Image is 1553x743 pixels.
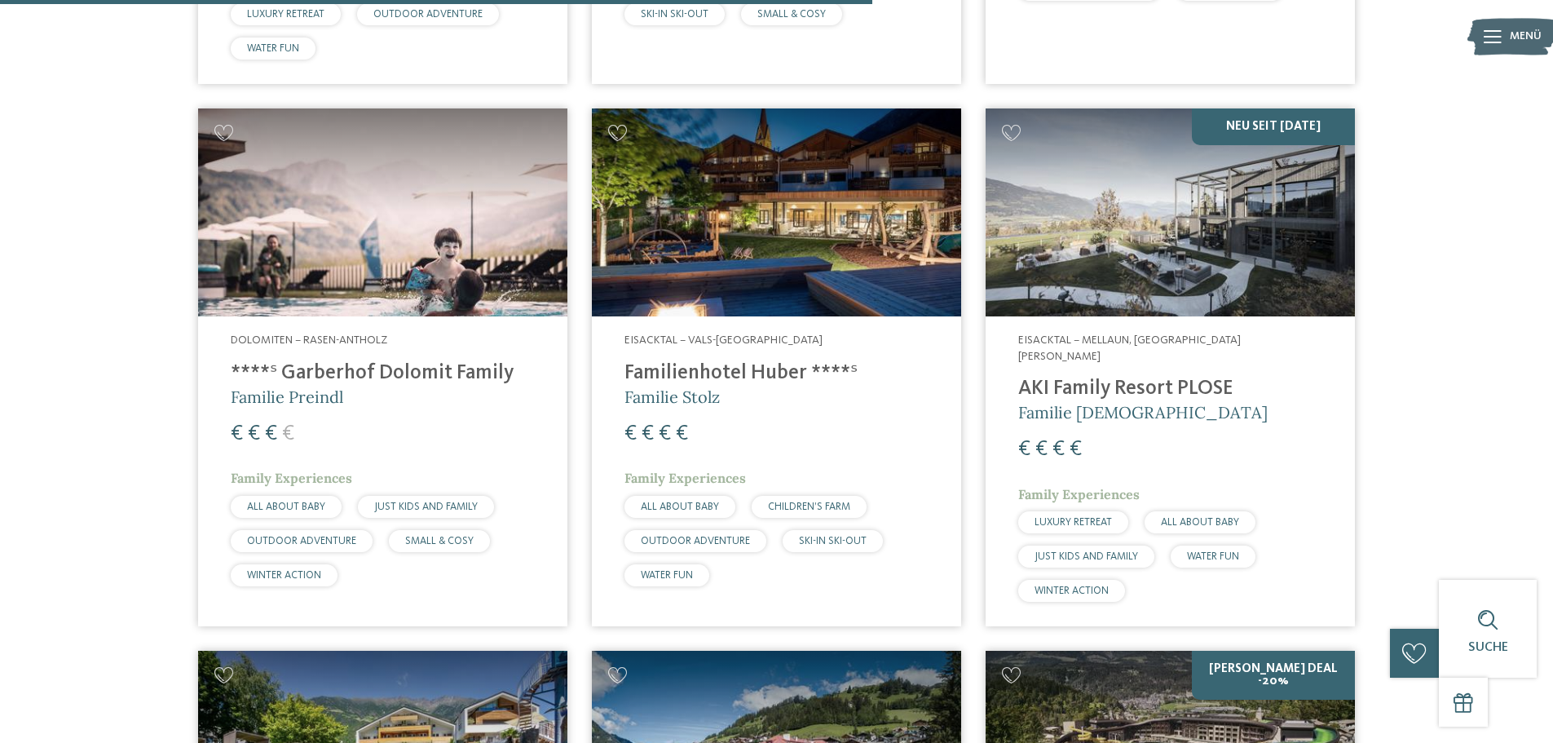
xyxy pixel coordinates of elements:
[1070,439,1082,460] span: €
[986,108,1355,316] img: Familienhotels gesucht? Hier findet ihr die besten!
[592,108,961,626] a: Familienhotels gesucht? Hier findet ihr die besten! Eisacktal – Vals-[GEOGRAPHIC_DATA] Familienho...
[757,9,826,20] span: SMALL & COSY
[247,536,356,546] span: OUTDOOR ADVENTURE
[1187,551,1239,562] span: WATER FUN
[231,334,387,346] span: Dolomiten – Rasen-Antholz
[247,570,321,581] span: WINTER ACTION
[231,423,243,444] span: €
[624,470,746,486] span: Family Experiences
[799,536,867,546] span: SKI-IN SKI-OUT
[1018,377,1322,401] h4: AKI Family Resort PLOSE
[1035,439,1048,460] span: €
[1035,551,1138,562] span: JUST KIDS AND FAMILY
[676,423,688,444] span: €
[374,502,478,512] span: JUST KIDS AND FAMILY
[373,9,483,20] span: OUTDOOR ADVENTURE
[624,334,823,346] span: Eisacktal – Vals-[GEOGRAPHIC_DATA]
[1018,439,1030,460] span: €
[231,361,535,386] h4: ****ˢ Garberhof Dolomit Family
[248,423,260,444] span: €
[624,387,720,407] span: Familie Stolz
[1161,517,1239,528] span: ALL ABOUT BABY
[986,108,1355,626] a: Familienhotels gesucht? Hier findet ihr die besten! NEU seit [DATE] Eisacktal – Mellaun, [GEOGRAP...
[1018,402,1268,422] span: Familie [DEMOGRAPHIC_DATA]
[1018,486,1140,502] span: Family Experiences
[768,502,850,512] span: CHILDREN’S FARM
[247,43,299,54] span: WATER FUN
[641,9,708,20] span: SKI-IN SKI-OUT
[198,108,567,626] a: Familienhotels gesucht? Hier findet ihr die besten! Dolomiten – Rasen-Antholz ****ˢ Garberhof Dol...
[282,423,294,444] span: €
[642,423,654,444] span: €
[1035,586,1109,596] span: WINTER ACTION
[592,108,961,316] img: Familienhotels gesucht? Hier findet ihr die besten!
[231,470,352,486] span: Family Experiences
[265,423,277,444] span: €
[1468,641,1508,654] span: Suche
[247,9,324,20] span: LUXURY RETREAT
[1018,334,1241,362] span: Eisacktal – Mellaun, [GEOGRAPHIC_DATA][PERSON_NAME]
[641,536,750,546] span: OUTDOOR ADVENTURE
[1052,439,1065,460] span: €
[659,423,671,444] span: €
[405,536,474,546] span: SMALL & COSY
[641,502,719,512] span: ALL ABOUT BABY
[641,570,693,581] span: WATER FUN
[624,423,637,444] span: €
[1035,517,1112,528] span: LUXURY RETREAT
[198,108,567,316] img: Familienhotels gesucht? Hier findet ihr die besten!
[247,502,325,512] span: ALL ABOUT BABY
[624,361,929,386] h4: Familienhotel Huber ****ˢ
[231,387,343,407] span: Familie Preindl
